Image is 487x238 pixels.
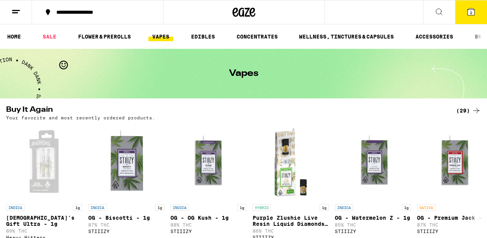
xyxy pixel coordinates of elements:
[253,228,329,233] p: 86% THC
[170,204,189,211] p: INDICA
[6,115,155,120] p: Your favorite and most recently ordered products.
[335,222,411,227] p: 85% THC
[402,204,411,211] p: 1g
[233,32,282,41] a: CONCENTRATES
[74,32,135,41] a: FLOWER & PREROLLS
[170,124,247,200] img: STIIIZY - OG - OG Kush - 1g
[412,32,457,41] a: ACCESSORIES
[6,215,82,227] p: [DEMOGRAPHIC_DATA]'s Gift Ultra - 1g
[295,32,398,41] a: WELLNESS, TINCTURES & CAPSULES
[148,32,173,41] a: VAPES
[335,229,411,234] div: STIIIZY
[155,204,164,211] p: 1g
[88,124,164,200] img: STIIIZY - OG - Biscotti - 1g
[335,124,411,200] img: STIIIZY - OG - Watermelon Z - 1g
[229,69,258,78] h1: Vapes
[253,204,271,211] p: HYBRID
[6,228,82,233] p: 89% THC
[470,10,472,15] span: 2
[6,204,24,211] p: INDICA
[456,106,481,115] a: (29)
[3,32,25,41] a: HOME
[170,222,247,227] p: 88% THC
[335,204,353,211] p: INDICA
[88,215,164,221] p: OG - Biscotti - 1g
[417,204,435,211] p: SATIVA
[39,32,60,41] a: SALE
[335,215,411,221] p: OG - Watermelon Z - 1g
[88,229,164,234] div: STIIIZY
[73,204,82,211] p: 1g
[170,229,247,234] div: STIIIZY
[88,204,107,211] p: INDICA
[253,124,329,200] img: STIIIZY - Purple Zlushie Live Resin Liquid Diamonds - 1g
[6,106,444,115] h2: Buy It Again
[320,204,329,211] p: 1g
[237,204,247,211] p: 1g
[170,215,247,221] p: OG - OG Kush - 1g
[253,215,329,227] p: Purple Zlushie Live Resin Liquid Diamonds - 1g
[88,222,164,227] p: 87% THC
[455,0,487,24] button: 2
[187,32,219,41] a: EDIBLES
